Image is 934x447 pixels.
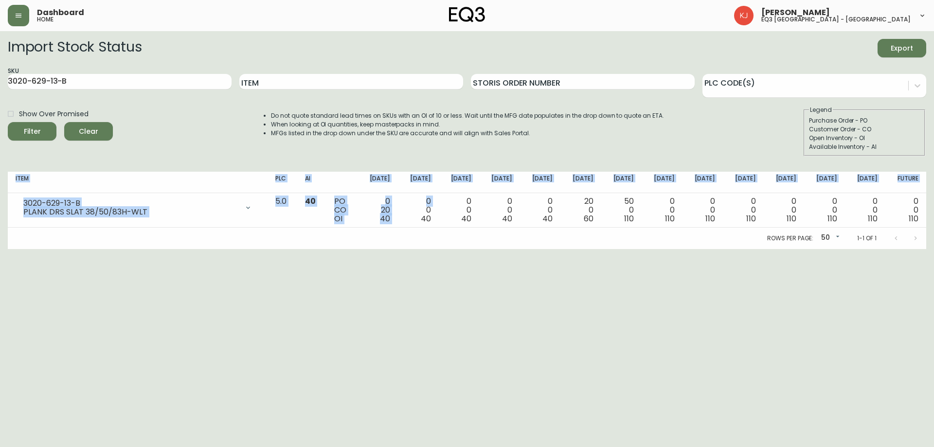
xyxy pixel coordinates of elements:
[804,172,845,193] th: [DATE]
[502,213,512,224] span: 40
[909,213,918,224] span: 110
[812,197,837,223] div: 0 0
[568,197,593,223] div: 20 0
[853,197,878,223] div: 0 0
[520,172,561,193] th: [DATE]
[8,122,56,141] button: Filter
[809,134,920,143] div: Open Inventory - OI
[817,230,842,246] div: 50
[857,234,877,243] p: 1-1 of 1
[447,197,472,223] div: 0 0
[305,196,316,207] span: 40
[705,213,715,224] span: 110
[809,143,920,151] div: Available Inventory - AI
[761,9,830,17] span: [PERSON_NAME]
[868,213,878,224] span: 110
[878,39,926,57] button: Export
[734,6,754,25] img: 24a625d34e264d2520941288c4a55f8e
[827,213,837,224] span: 110
[772,197,797,223] div: 0 0
[398,172,439,193] th: [DATE]
[406,197,431,223] div: 0 0
[461,213,471,224] span: 40
[271,120,664,129] li: When looking at OI quantities, keep masterpacks in mind.
[37,9,84,17] span: Dashboard
[723,172,764,193] th: [DATE]
[787,213,796,224] span: 110
[528,197,553,223] div: 0 0
[893,197,918,223] div: 0 0
[746,213,756,224] span: 110
[809,125,920,134] div: Customer Order - CO
[421,213,431,224] span: 40
[334,213,342,224] span: OI
[358,172,398,193] th: [DATE]
[845,172,886,193] th: [DATE]
[449,7,485,22] img: logo
[624,213,634,224] span: 110
[609,197,634,223] div: 50 0
[8,39,142,57] h2: Import Stock Status
[665,213,675,224] span: 110
[542,213,553,224] span: 40
[271,129,664,138] li: MFGs listed in the drop down under the SKU are accurate and will align with Sales Portal.
[297,172,326,193] th: AI
[24,125,41,138] div: Filter
[479,172,520,193] th: [DATE]
[809,106,833,114] legend: Legend
[64,122,113,141] button: Clear
[268,172,297,193] th: PLC
[271,111,664,120] li: Do not quote standard lead times on SKUs with an OI of 10 or less. Wait until the MFG date popula...
[72,125,105,138] span: Clear
[23,208,238,216] div: PLANK DRS SLAT 38/50/83H-WLT
[380,213,390,224] span: 40
[334,197,350,223] div: PO CO
[268,193,297,228] td: 5.0
[16,197,260,218] div: 3020-629-13-BPLANK DRS SLAT 38/50/83H-WLT
[885,42,918,54] span: Export
[584,213,593,224] span: 60
[885,172,926,193] th: Future
[365,197,391,223] div: 0 20
[601,172,642,193] th: [DATE]
[23,199,238,208] div: 3020-629-13-B
[764,172,805,193] th: [DATE]
[487,197,512,223] div: 0 0
[731,197,756,223] div: 0 0
[683,172,723,193] th: [DATE]
[8,172,268,193] th: Item
[767,234,813,243] p: Rows per page:
[649,197,675,223] div: 0 0
[37,17,54,22] h5: home
[439,172,480,193] th: [DATE]
[642,172,683,193] th: [DATE]
[19,109,89,119] span: Show Over Promised
[809,116,920,125] div: Purchase Order - PO
[761,17,911,22] h5: eq3 [GEOGRAPHIC_DATA] - [GEOGRAPHIC_DATA]
[690,197,716,223] div: 0 0
[560,172,601,193] th: [DATE]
